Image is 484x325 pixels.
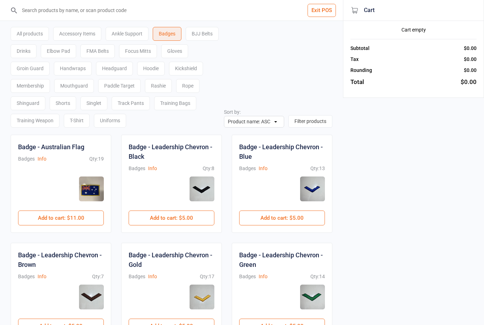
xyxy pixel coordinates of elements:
[186,27,219,41] div: BJJ Belts
[190,176,214,201] img: Badge - Leadership Chevron - Black
[18,211,104,225] button: Add to cart: $11.00
[119,44,157,58] div: Focus Mitts
[145,79,172,93] div: Rashie
[96,62,133,75] div: Headguard
[464,56,477,63] div: $0.00
[239,211,325,225] button: Add to cart: $5.00
[79,176,104,201] img: Badge - Australian Flag
[11,96,45,110] div: Shinguard
[41,44,76,58] div: Elbow Pad
[464,45,477,52] div: $0.00
[224,109,241,115] label: Sort by:
[112,96,150,110] div: Track Pants
[50,96,76,110] div: Shorts
[18,273,35,280] div: Badges
[350,67,372,74] div: Rounding
[11,114,60,128] div: Training Weapon
[169,62,203,75] div: Kickshield
[38,155,46,163] button: Info
[80,44,115,58] div: FMA Belts
[239,250,325,269] div: Badge - Leadership Chevron - Green
[11,62,50,75] div: Groin Guard
[129,273,145,280] div: Badges
[106,27,148,41] div: Ankle Support
[176,79,199,93] div: Rope
[94,114,126,128] div: Uniforms
[203,165,214,172] div: Qty: 8
[18,142,84,152] div: Badge - Australian Flag
[300,176,325,201] img: Badge - Leadership Chevron - Blue
[259,165,268,172] button: Info
[89,155,104,163] div: Qty: 19
[11,27,49,41] div: All products
[148,165,157,172] button: Info
[239,142,325,161] div: Badge - Leadership Chevron - Blue
[154,96,196,110] div: Training Bags
[54,62,92,75] div: Handwraps
[53,27,101,41] div: Accessory Items
[54,79,94,93] div: Mouthguard
[259,273,268,280] button: Info
[350,56,359,63] div: Tax
[129,250,214,269] div: Badge - Leadership Chevron - Gold
[98,79,141,93] div: Paddle Target
[200,273,214,280] div: Qty: 17
[79,285,104,309] img: Badge - Leadership Chevron - Brown
[129,142,214,161] div: Badge - Leadership Chevron - Black
[64,114,90,128] div: T-Shirt
[92,273,104,280] div: Qty: 7
[38,273,46,280] button: Info
[153,27,181,41] div: Badges
[461,78,477,87] div: $0.00
[310,273,325,280] div: Qty: 14
[161,44,188,58] div: Gloves
[350,26,477,34] div: Cart empty
[310,165,325,172] div: Qty: 13
[288,115,332,128] button: Filter products
[129,211,214,225] button: Add to cart: $5.00
[18,250,104,269] div: Badge - Leadership Chevron - Brown
[80,96,107,110] div: Singlet
[308,4,336,17] button: Exit POS
[18,155,35,163] div: Badges
[239,273,256,280] div: Badges
[239,165,256,172] div: Badges
[148,273,157,280] button: Info
[11,44,36,58] div: Drinks
[350,45,370,52] div: Subtotal
[137,62,165,75] div: Hoodie
[129,165,145,172] div: Badges
[350,78,364,87] div: Total
[11,79,50,93] div: Membership
[300,285,325,309] img: Badge - Leadership Chevron - Green
[190,285,214,309] img: Badge - Leadership Chevron - Gold
[464,67,477,74] div: $0.00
